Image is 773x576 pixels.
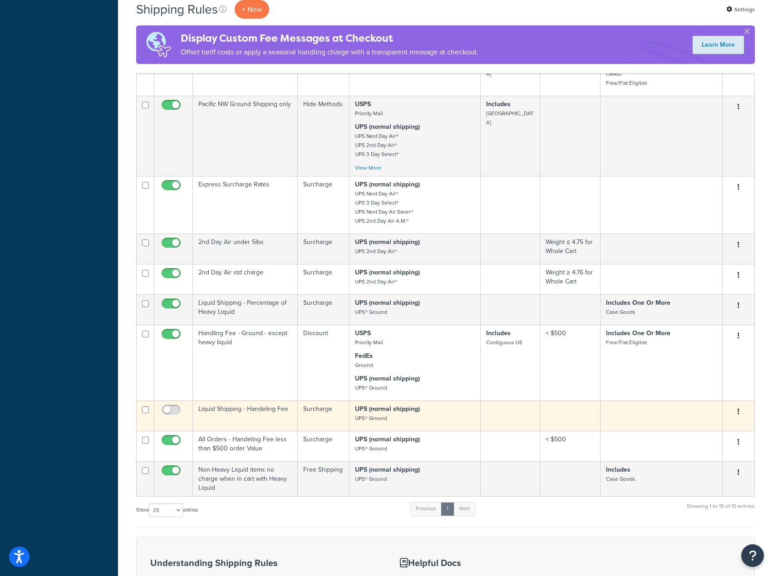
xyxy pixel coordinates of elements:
td: Hide Methods [298,96,350,176]
small: UPS® Ground [355,414,387,422]
select: Showentries [149,503,183,517]
small: Priority Mail [355,338,383,347]
h1: Shipping Rules [136,0,218,18]
strong: UPS (normal shipping) [355,434,420,444]
a: Previous [410,502,442,516]
td: Surcharge [298,176,350,234]
td: Surcharge [298,400,350,431]
small: Case Goods [606,308,635,316]
strong: UPS (normal shipping) [355,404,420,414]
strong: UPS (normal shipping) [355,465,420,474]
small: UPS Next Day Air® UPS 3 Day Select® UPS Next Day Air Saver® UPS 2nd Day Air A.M.® [355,190,414,225]
small: UPS® Ground [355,308,387,316]
small: UPS® Ground [355,444,387,453]
td: Handling Fee - Ground - except heavy liquid [193,325,298,400]
strong: UPS (normal shipping) [355,180,420,189]
td: Liquid Shipping - Percentage of Heavy Liquid [193,294,298,325]
td: 2nd Day Air std charge [193,264,298,294]
small: UPS® Ground [355,475,387,483]
h3: Helpful Docs [400,558,549,568]
td: Surcharge [298,264,350,294]
td: Free Shipping [298,461,350,496]
strong: UPS (normal shipping) [355,268,420,277]
div: Showing 1 to 15 of 15 entries [687,501,755,521]
small: UPS 2nd Day Air® [355,247,397,255]
strong: FedEx [355,351,373,361]
small: UPS® Ground [355,384,387,392]
td: < $500 [540,325,601,400]
strong: USPS [355,99,371,109]
a: Settings [726,3,755,16]
strong: Includes One Or More [606,298,670,308]
h4: Display Custom Fee Messages at Checkout [181,31,478,46]
strong: Includes [486,328,511,338]
td: 2nd Day Air under 5lbs [193,234,298,264]
strong: Includes [486,99,511,109]
a: 1 [441,502,454,516]
strong: Includes [606,465,630,474]
td: Liquid Shipping - Handeling Fee [193,400,298,431]
strong: UPS (normal shipping) [355,122,420,132]
td: Surcharge [298,294,350,325]
small: [GEOGRAPHIC_DATA] [486,109,534,127]
td: Pacific NW Ground Shipping only [193,96,298,176]
td: Discount [298,325,350,400]
strong: USPS [355,328,371,338]
label: Show entries [136,503,198,517]
a: View More [355,164,381,172]
td: Surcharge [298,234,350,264]
td: Weight ≥ 4.76 for Whole Cart [540,264,601,294]
strong: UPS (normal shipping) [355,298,420,308]
strong: UPS (normal shipping) [355,237,420,247]
td: Non-Heavy Liquid items no charge when in cart with Heavy Liquid [193,461,298,496]
a: Next [453,502,476,516]
small: UPS 2nd Day Air® [355,278,397,286]
td: Surcharge [298,431,350,461]
td: Express Surcharge Rates [193,176,298,234]
small: Priority Mail [355,109,383,117]
td: Weight ≤ 4.75 for Whole Cart [540,234,601,264]
small: Ground [355,361,373,369]
img: duties-banner-06bc72dcb5fe05cb3f9472aba00be2ae8eb53ab6f0d8bb03d382ba314ac3c341.png [136,25,181,64]
small: Contiguous US [486,338,522,347]
small: Case Goods [606,475,635,483]
h3: Understanding Shipping Rules [150,558,377,568]
td: < $500 [540,431,601,461]
button: Open Resource Center [741,544,764,567]
p: Offset tariff costs or apply a seasonal handling charge with a transparent message at checkout. [181,46,478,59]
small: UPS Next Day Air® UPS 2nd Day Air® UPS 3 Day Select® [355,132,399,158]
td: All Orders - Handeling Fee less than $500 order Value [193,431,298,461]
strong: Includes One Or More [606,328,670,338]
strong: UPS (normal shipping) [355,374,420,383]
a: Learn More [693,36,744,54]
small: Free/Flat Eligible [606,338,647,347]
